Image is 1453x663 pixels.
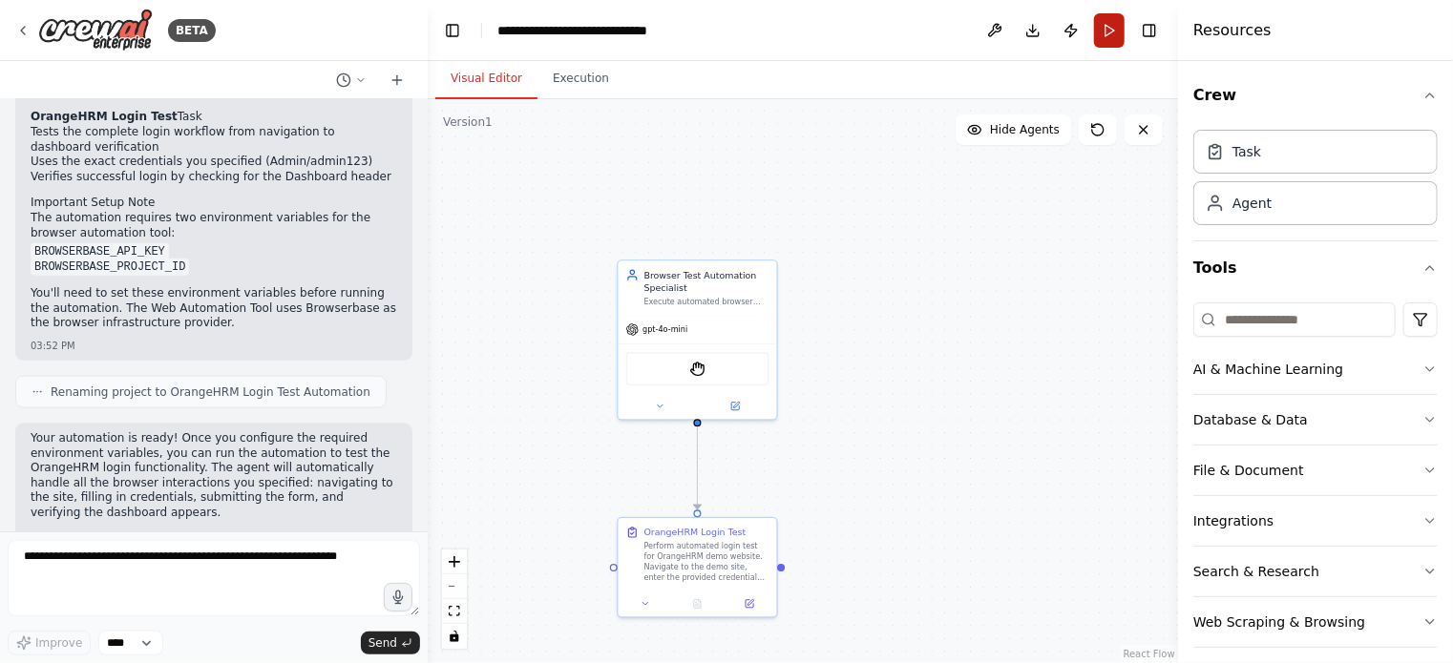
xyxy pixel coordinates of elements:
[1193,511,1274,530] div: Integrations
[1193,69,1438,122] button: Crew
[617,517,778,618] div: OrangeHRM Login TestPerform automated login test for OrangeHRM demo website. Navigate to the demo...
[442,599,467,624] button: fit view
[691,425,704,509] g: Edge from 62874ad5-0a22-4a94-9354-59275a2f1e52 to 14f4b81f-ca27-4441-a54b-7ac6dde34da7
[442,549,467,574] button: zoom in
[1136,17,1163,44] button: Hide right sidebar
[990,122,1060,137] span: Hide Agents
[1193,410,1308,429] div: Database & Data
[617,259,778,421] div: Browser Test Automation SpecialistExecute automated browser tests for web applications, focusing ...
[1193,295,1438,663] div: Tools
[1193,344,1438,394] button: AI & Machine Learning
[1232,194,1272,213] div: Agent
[8,631,91,655] button: Improve
[31,110,178,123] strong: OrangeHRM Login Test
[956,114,1071,145] button: Hide Agents
[38,9,153,52] img: Logo
[690,362,705,377] img: StagehandTool
[1193,496,1438,546] button: Integrations
[435,59,537,99] button: Visual Editor
[31,286,397,331] p: You'll need to set these environment variables before running the automation. The Web Automation ...
[384,583,412,611] button: Click to speak your automation idea
[644,541,769,582] div: Perform automated login test for OrangeHRM demo website. Navigate to the demo site, enter the pro...
[1193,612,1365,632] div: Web Scraping & Browsing
[1124,649,1175,659] a: React Flow attribution
[1193,562,1319,581] div: Search & Research
[31,155,397,170] li: Uses the exact credentials you specified (Admin/admin123)
[670,596,725,611] button: No output available
[644,297,769,307] div: Execute automated browser tests for web applications, focusing on login functionality, navigation...
[1193,597,1438,647] button: Web Scraping & Browsing
[1193,461,1304,480] div: File & Document
[31,259,189,276] code: BROWSERBASE_PROJECT_ID
[328,69,374,92] button: Switch to previous chat
[497,21,712,40] nav: breadcrumb
[1232,142,1261,161] div: Task
[699,399,771,414] button: Open in side panel
[31,196,397,211] h2: Important Setup Note
[644,268,769,294] div: Browser Test Automation Specialist
[439,17,466,44] button: Hide left sidebar
[31,528,397,543] div: 03:52 PM
[537,59,624,99] button: Execution
[727,596,771,611] button: Open in side panel
[369,635,397,651] span: Send
[31,243,169,260] code: BROWSERBASE_API_KEY
[443,114,493,130] div: Version 1
[31,431,397,521] p: Your automation is ready! Once you configure the required environment variables, you can run the ...
[168,19,216,42] div: BETA
[31,170,397,185] li: Verifies successful login by checking for the Dashboard header
[31,110,397,125] h2: Task
[642,324,687,335] span: gpt-4o-mini
[1193,360,1343,379] div: AI & Machine Learning
[35,635,82,651] span: Improve
[1193,19,1272,42] h4: Resources
[1193,122,1438,240] div: Crew
[31,211,397,240] p: The automation requires two environment variables for the browser automation tool:
[361,632,420,654] button: Send
[442,549,467,649] div: React Flow controls
[442,624,467,649] button: toggle interactivity
[31,339,397,353] div: 03:52 PM
[1193,395,1438,445] button: Database & Data
[442,574,467,599] button: zoom out
[1193,241,1438,295] button: Tools
[51,384,370,400] span: Renaming project to OrangeHRM Login Test Automation
[1193,445,1438,495] button: File & Document
[644,526,747,538] div: OrangeHRM Login Test
[31,125,397,155] li: Tests the complete login workflow from navigation to dashboard verification
[1193,547,1438,596] button: Search & Research
[382,69,412,92] button: Start a new chat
